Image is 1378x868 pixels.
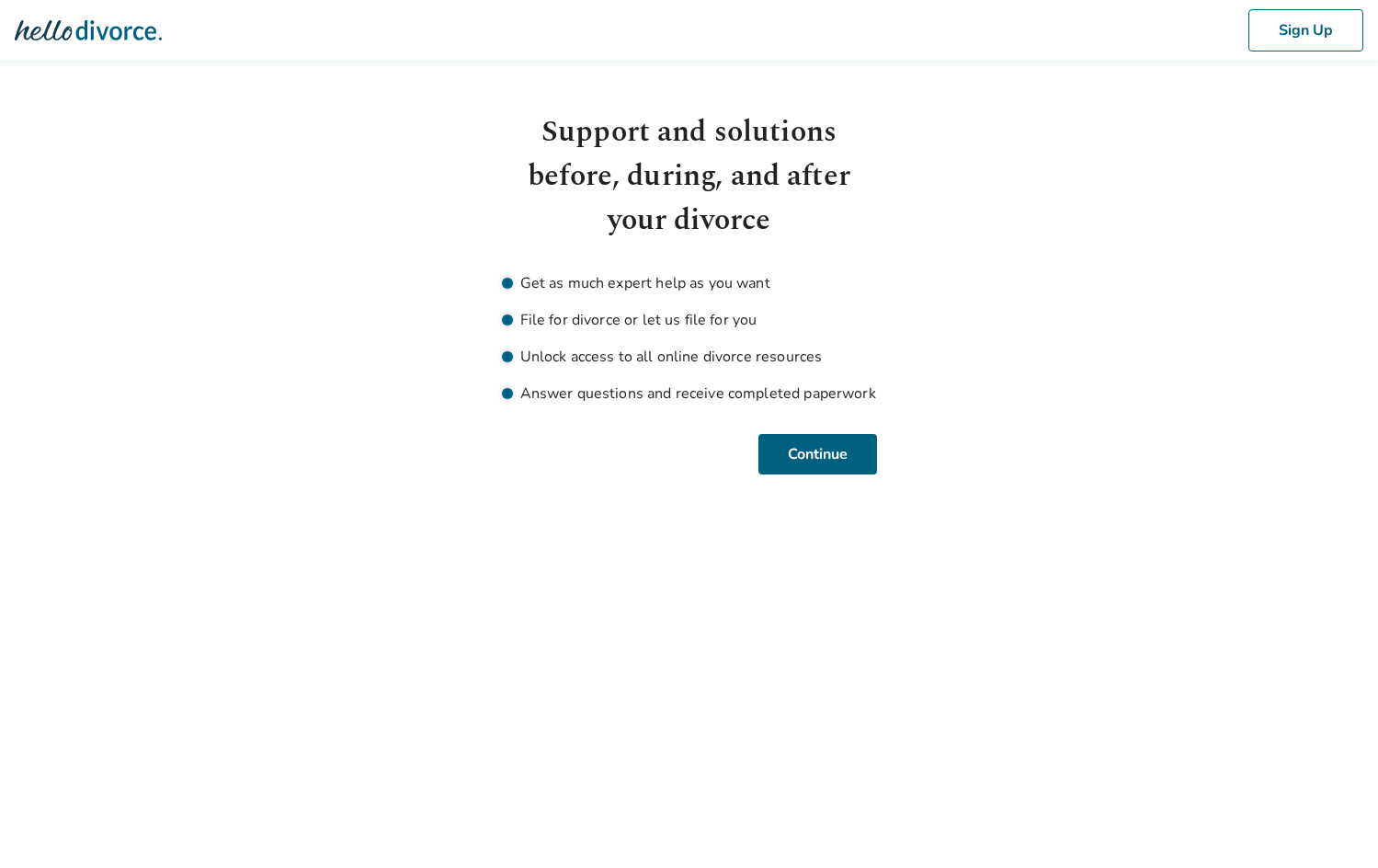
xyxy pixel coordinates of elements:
button: Sign Up [1248,9,1363,51]
li: File for divorce or let us file for you [502,309,877,331]
li: Unlock access to all online divorce resources [502,346,877,368]
button: Continue [758,434,877,474]
h1: Support and solutions before, during, and after your divorce [502,110,877,243]
li: Answer questions and receive completed paperwork [502,383,877,405]
img: Hello Divorce Logo [15,12,162,49]
li: Get as much expert help as you want [502,272,877,294]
